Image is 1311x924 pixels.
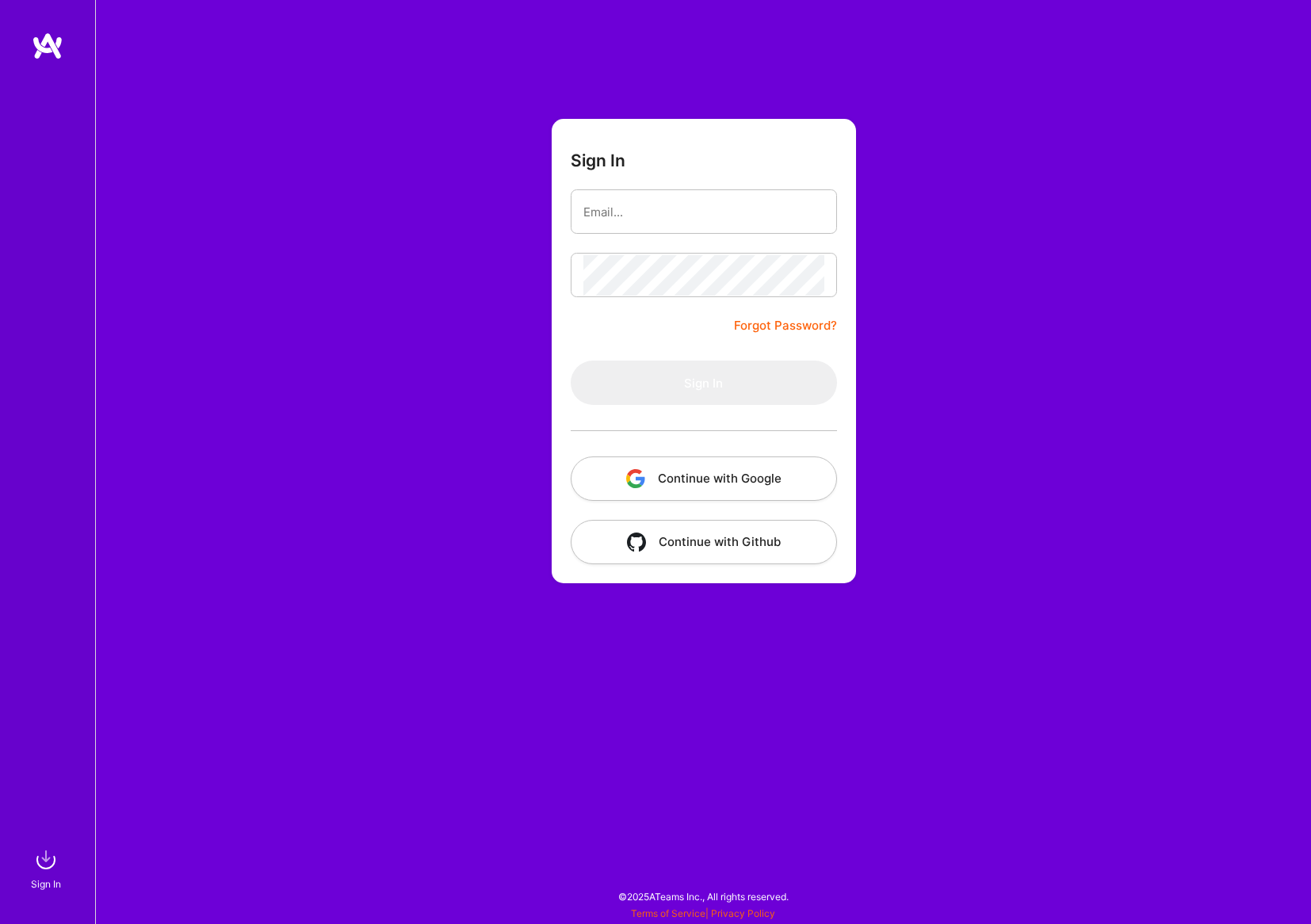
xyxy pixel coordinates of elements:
input: Email... [583,192,824,232]
a: sign inSign In [33,844,62,892]
button: Continue with Github [571,520,837,564]
img: sign in [30,844,62,876]
a: Privacy Policy [711,907,775,919]
div: © 2025 ATeams Inc., All rights reserved. [95,876,1311,916]
a: Forgot Password? [734,316,837,335]
button: Sign In [571,361,837,405]
img: icon [626,469,645,488]
span: | [631,907,775,919]
h3: Sign In [571,151,625,170]
img: icon [627,533,646,552]
img: logo [32,32,63,60]
button: Continue with Google [571,456,837,501]
div: Sign In [31,876,61,892]
a: Terms of Service [631,907,705,919]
